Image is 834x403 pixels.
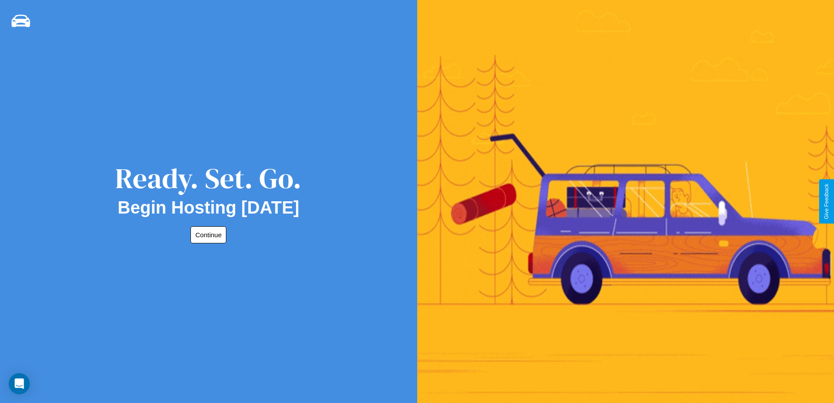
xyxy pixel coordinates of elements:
div: Ready. Set. Go. [115,159,302,198]
div: Give Feedback [823,184,830,219]
button: Continue [190,226,226,243]
h2: Begin Hosting [DATE] [118,198,299,218]
div: Open Intercom Messenger [9,373,30,394]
